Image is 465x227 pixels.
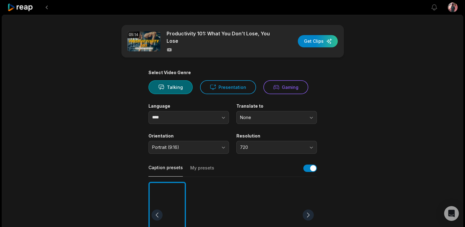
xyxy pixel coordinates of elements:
button: 720 [236,141,317,154]
button: My presets [190,165,214,177]
button: Portrait (9:16) [148,141,229,154]
span: None [240,115,305,120]
div: Open Intercom Messenger [444,206,459,221]
button: None [236,111,317,124]
div: 05:14 [128,31,140,38]
label: Resolution [236,133,317,139]
button: Gaming [263,80,308,94]
span: Portrait (9:16) [152,145,217,150]
p: Productivity 101: What You Don’t Lose, You Lose [167,30,273,45]
button: Presentation [200,80,256,94]
label: Translate to [236,103,317,109]
label: Orientation [148,133,229,139]
div: Select Video Genre [148,70,317,75]
span: 720 [240,145,305,150]
label: Language [148,103,229,109]
button: Talking [148,80,193,94]
button: Get Clips [298,35,338,47]
button: Caption presets [148,165,183,177]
